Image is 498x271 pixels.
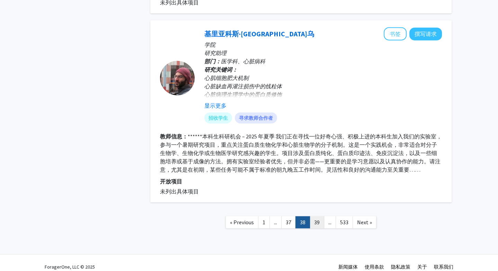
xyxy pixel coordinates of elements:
[204,102,226,109] font: 显示更多
[258,216,270,228] a: 1
[434,264,453,270] a: 联系我们
[160,178,182,185] font: 开放项目
[415,30,437,37] font: 撰写请求
[204,91,282,98] font: 心脏病理生理学中的蛋白质修饰
[295,216,310,228] a: 38
[204,41,215,48] font: 学院
[204,29,314,38] a: 基里亚科斯·[GEOGRAPHIC_DATA]乌
[391,264,410,270] a: 隐私政策
[310,216,324,228] a: 39
[417,264,427,270] a: 关于
[204,49,226,56] font: 研究助理
[204,66,238,73] font: 研究关键词：
[204,101,226,110] button: 显示更多
[150,209,452,237] nav: 页面导航
[45,264,95,270] font: ForagerOne, LLC © 2025
[365,264,384,270] a: 使用条款
[5,240,29,266] iframe: 聊天
[204,74,249,81] font: 心肌细胞肥大机制
[160,188,199,195] font: 未列出具体项目
[353,216,376,228] a: Next
[390,30,401,37] font: 书签
[357,219,372,226] span: Next »
[230,219,254,226] span: « Previous
[160,133,442,173] font: ******本科生科研机会 – 2025 年夏季 我们正在寻找一位好奇心强、积极上进的本科生加入我们的实验室，参与一个暑期研究项目，重点关注蛋白质生物化学和心脏生物学的分子机制。这是一个实践机会...
[281,216,296,228] a: 37
[274,219,277,226] span: ...
[338,264,358,270] a: 新闻媒体
[208,115,228,121] font: 招收学生
[204,58,221,65] font: 部门：
[160,133,188,140] font: 教师信息：
[384,27,407,40] button: 添加 Kyriakos Papanicolaou 到书签
[225,216,258,228] a: Previous
[409,28,442,40] button: 向 Kyriakos Papanicolaou 撰写请求
[328,219,331,226] span: ...
[204,83,282,90] font: 心脏缺血再灌注损伤中的线粒体
[221,58,265,65] font: 医学科、心脏病科
[336,216,353,228] a: 533
[239,115,273,121] font: 寻求教师合作者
